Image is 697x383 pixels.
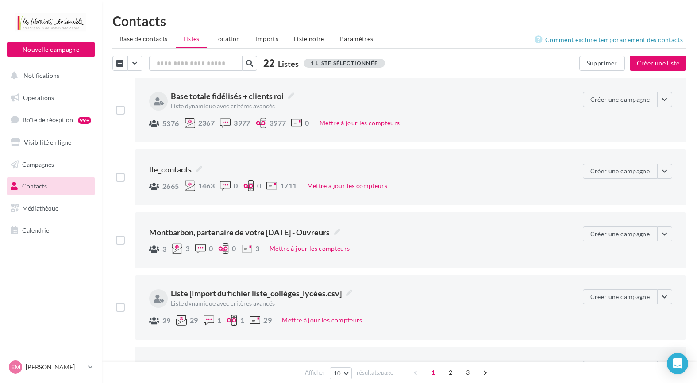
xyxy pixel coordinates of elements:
[280,182,297,189] span: 1711
[162,317,171,324] span: 29
[330,367,352,379] button: 10
[23,116,73,123] span: Boîte de réception
[22,226,52,234] span: Calendrier
[255,245,259,252] span: 3
[443,365,458,379] span: 2
[535,34,686,45] a: Comment exclure temporairement des contacts
[257,182,261,189] span: 0
[7,42,95,57] button: Nouvelle campagne
[579,56,625,71] button: Supprimer
[583,92,657,107] button: Créer une campagne
[5,177,96,195] a: Contacts
[209,245,213,252] span: 0
[198,119,215,126] span: 2367
[583,226,657,241] button: Créer une campagne
[305,368,325,377] span: Afficher
[583,361,657,376] button: Créer une campagne
[234,119,250,126] span: 3977
[26,363,85,372] p: [PERSON_NAME]
[112,14,686,27] h1: Contacts
[667,353,688,374] div: Open Intercom Messenger
[305,119,309,126] span: 0
[23,94,54,101] span: Opérations
[5,110,96,129] a: Boîte de réception99+
[340,35,374,42] span: Paramètres
[5,88,96,107] a: Opérations
[304,59,385,68] div: 1 liste sélectionnée
[334,370,341,377] span: 10
[256,35,278,42] span: Imports
[198,182,215,189] span: 1463
[316,118,403,128] button: Mettre à jour les compteurs
[24,138,71,146] span: Visibilité en ligne
[461,365,475,379] span: 3
[215,35,240,42] span: Location
[240,317,244,324] span: 1
[162,120,179,127] span: 5376
[5,155,96,174] a: Campagnes
[171,90,294,102] span: Base totale fidélisés + clients roi
[426,365,440,379] span: 1
[171,287,352,299] span: Liste [Import du fichier liste_collèges_lycées.csv]
[232,245,236,252] span: 0
[5,133,96,152] a: Visibilité en ligne
[5,221,96,240] a: Calendrier
[190,317,198,324] span: 29
[23,72,59,79] span: Notifications
[5,199,96,218] a: Médiathèque
[5,66,93,85] button: Notifications
[22,204,58,212] span: Médiathèque
[304,180,391,191] button: Mettre à jour les compteurs
[294,35,324,42] span: Liste noire
[7,359,95,375] a: EM [PERSON_NAME]
[263,56,275,70] span: 22
[162,245,166,253] span: 3
[357,368,393,377] span: résultats/page
[263,317,272,324] span: 29
[162,183,179,190] span: 2665
[22,160,54,168] span: Campagnes
[11,363,20,372] span: EM
[217,317,221,324] span: 1
[149,361,311,372] span: Bussi - Erreurs permanentes (hard bounces)
[149,226,340,238] span: Montbarbon, partenaire de votre [DATE] - Ouvreurs
[234,182,238,189] span: 0
[270,119,286,126] span: 3977
[185,245,189,252] span: 3
[266,243,353,254] button: Mettre à jour les compteurs
[22,182,47,190] span: Contacts
[630,56,686,71] button: Créer une liste
[583,164,657,179] button: Créer une campagne
[278,315,366,326] button: Mettre à jour les compteurs
[78,117,91,124] div: 99+
[171,300,431,306] div: Liste dynamique avec critères avancés
[171,103,431,109] div: Liste dynamique avec critères avancés
[278,59,299,69] span: Listes
[149,164,202,175] span: lle_contacts
[119,35,168,42] span: Base de contacts
[583,289,657,304] button: Créer une campagne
